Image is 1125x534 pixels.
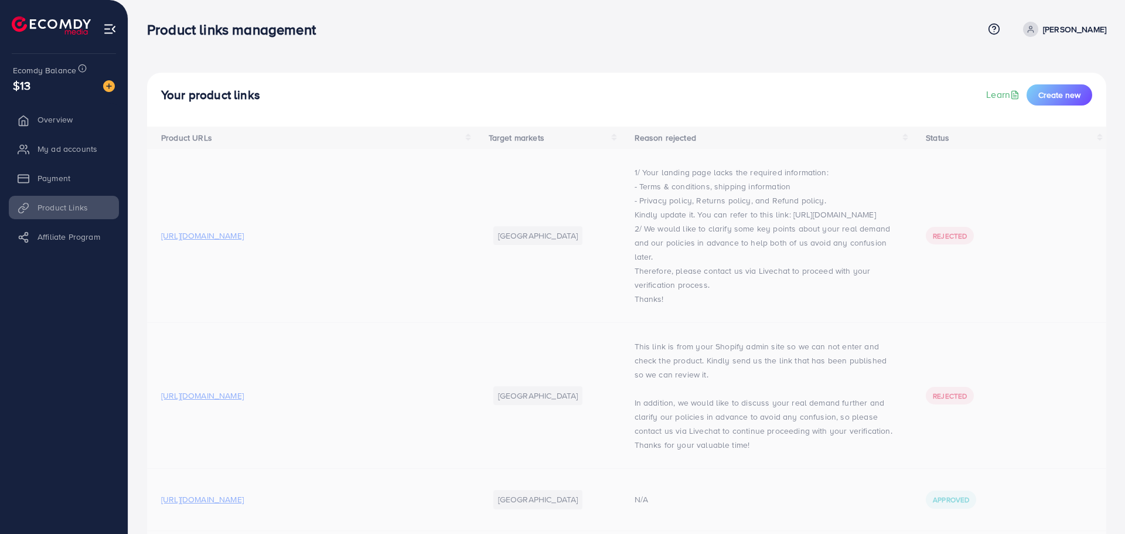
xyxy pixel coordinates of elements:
span: Ecomdy Balance [13,64,76,76]
p: [PERSON_NAME] [1043,22,1106,36]
button: Create new [1027,84,1092,106]
span: Create new [1038,89,1080,101]
img: menu [103,22,117,36]
span: $13 [13,77,30,94]
h4: Your product links [161,88,260,103]
a: [PERSON_NAME] [1018,22,1106,37]
img: logo [12,16,91,35]
h3: Product links management [147,21,325,38]
img: image [103,80,115,92]
a: Learn [986,88,1022,101]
